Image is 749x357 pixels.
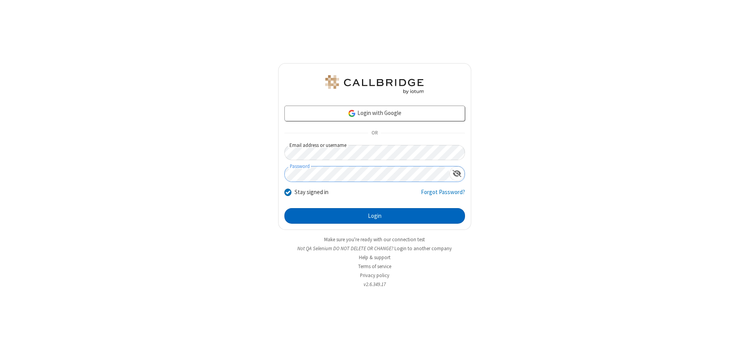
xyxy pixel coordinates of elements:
li: Not QA Selenium DO NOT DELETE OR CHANGE? [278,245,471,252]
a: Login with Google [284,106,465,121]
a: Privacy policy [360,272,389,279]
a: Help & support [359,254,390,261]
li: v2.6.349.17 [278,281,471,288]
img: QA Selenium DO NOT DELETE OR CHANGE [324,75,425,94]
img: google-icon.png [348,109,356,118]
a: Forgot Password? [421,188,465,203]
iframe: Chat [729,337,743,352]
input: Password [285,166,449,182]
a: Terms of service [358,263,391,270]
input: Email address or username [284,145,465,160]
button: Login to another company [394,245,452,252]
button: Login [284,208,465,224]
a: Make sure you're ready with our connection test [324,236,425,243]
span: OR [368,128,381,139]
label: Stay signed in [295,188,328,197]
div: Show password [449,166,465,181]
